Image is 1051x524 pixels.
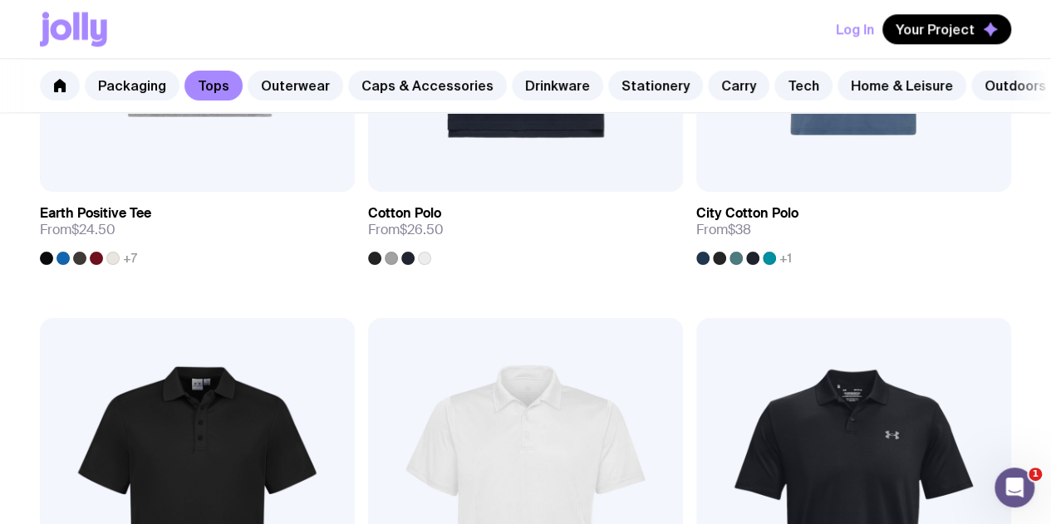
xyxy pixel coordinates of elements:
h3: Earth Positive Tee [40,205,151,222]
a: City Cotton PoloFrom$38+1 [696,192,1011,265]
iframe: Intercom live chat [995,468,1034,507]
a: Home & Leisure [837,71,966,100]
button: Your Project [882,14,1011,44]
span: +7 [123,252,137,265]
span: $24.50 [71,221,115,238]
button: Log In [836,14,874,44]
h3: Cotton Polo [368,205,441,222]
a: Caps & Accessories [348,71,507,100]
span: From [40,222,115,238]
span: $38 [728,221,751,238]
a: Carry [708,71,769,100]
a: Packaging [85,71,179,100]
a: Stationery [608,71,703,100]
a: Tops [184,71,243,100]
a: Earth Positive TeeFrom$24.50+7 [40,192,355,265]
span: From [696,222,751,238]
span: +1 [779,252,792,265]
span: Your Project [896,21,975,37]
span: $26.50 [400,221,444,238]
a: Tech [774,71,832,100]
a: Drinkware [512,71,603,100]
span: 1 [1029,468,1042,481]
a: Outerwear [248,71,343,100]
a: Cotton PoloFrom$26.50 [368,192,683,265]
span: From [368,222,444,238]
h3: City Cotton Polo [696,205,798,222]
